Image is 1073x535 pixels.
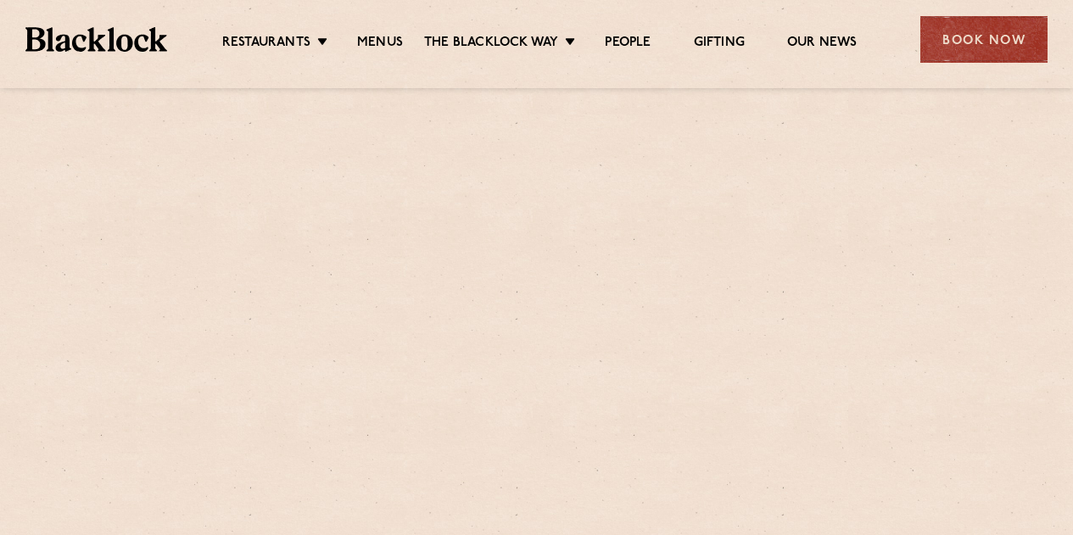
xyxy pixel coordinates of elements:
div: Book Now [920,16,1048,63]
a: Restaurants [222,35,310,53]
a: Our News [787,35,858,53]
img: BL_Textured_Logo-footer-cropped.svg [25,27,167,51]
a: Gifting [694,35,745,53]
a: People [605,35,651,53]
a: The Blacklock Way [424,35,558,53]
a: Menus [357,35,403,53]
